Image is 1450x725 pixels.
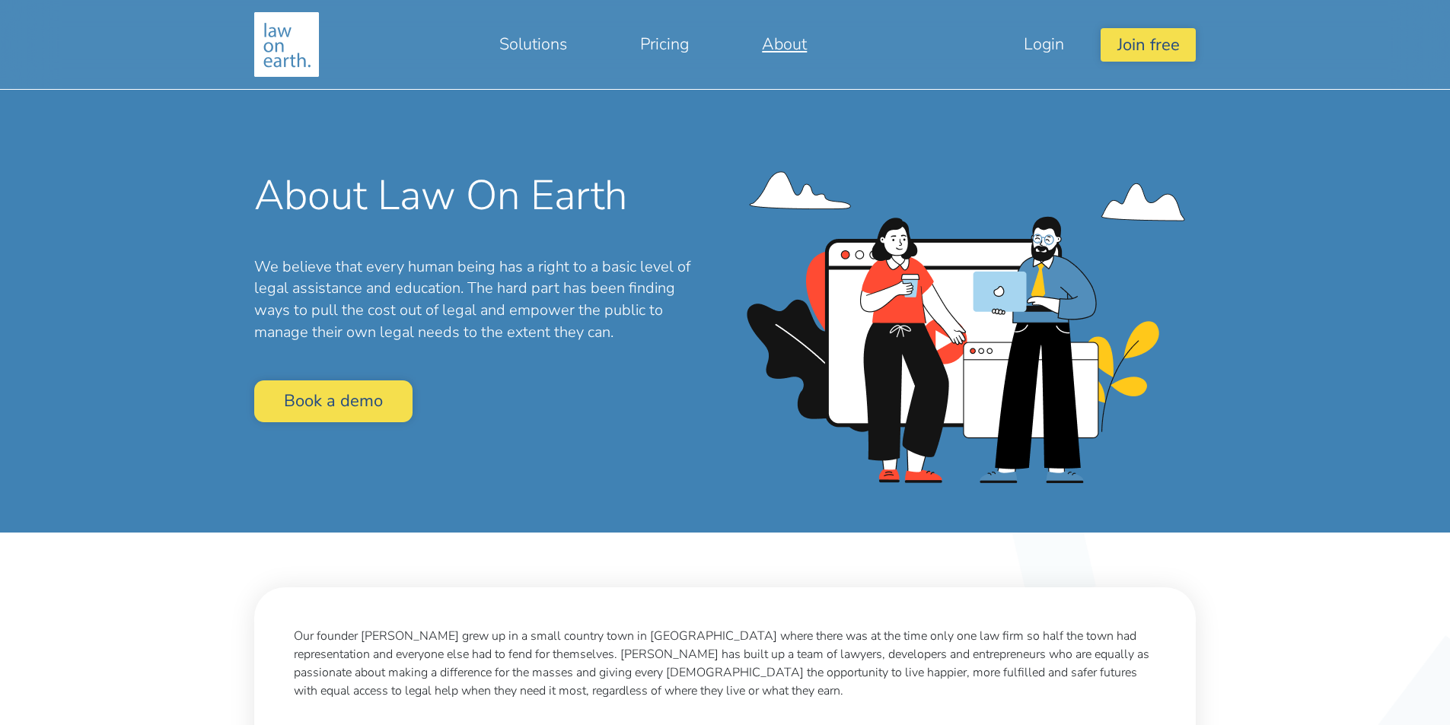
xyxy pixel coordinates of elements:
a: Book a demo [254,380,413,422]
p: We believe that every human being has a right to a basic level of legal assistance and education.... [254,256,713,344]
a: Login [987,26,1101,62]
img: small_talk.png [747,171,1185,484]
p: Our founder [PERSON_NAME] grew up in a small country town in [GEOGRAPHIC_DATA] where there was at... [294,627,1156,700]
h1: About Law On Earth [254,171,713,220]
a: Solutions [463,26,604,62]
a: About [725,26,843,62]
img: diamond_129129.svg [985,491,1123,630]
a: Pricing [604,26,725,62]
img: Making legal services accessible to everyone, anywhere, anytime [254,12,319,77]
button: Join free [1101,28,1195,61]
